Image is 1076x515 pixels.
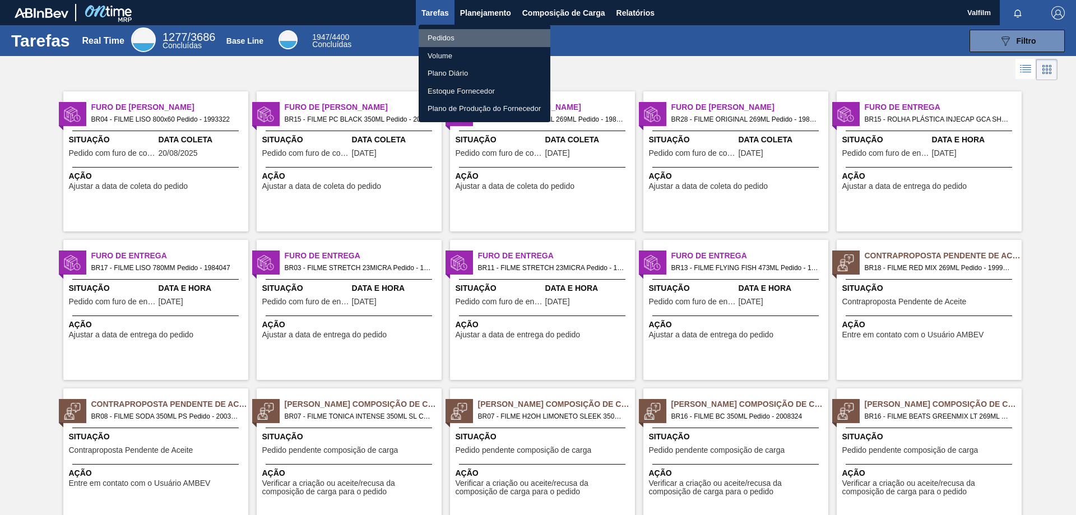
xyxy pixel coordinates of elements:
[419,47,550,65] a: Volume
[419,100,550,118] a: Plano de Produção do Fornecedor
[419,64,550,82] a: Plano Diário
[419,82,550,100] a: Estoque Fornecedor
[419,29,550,47] a: Pedidos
